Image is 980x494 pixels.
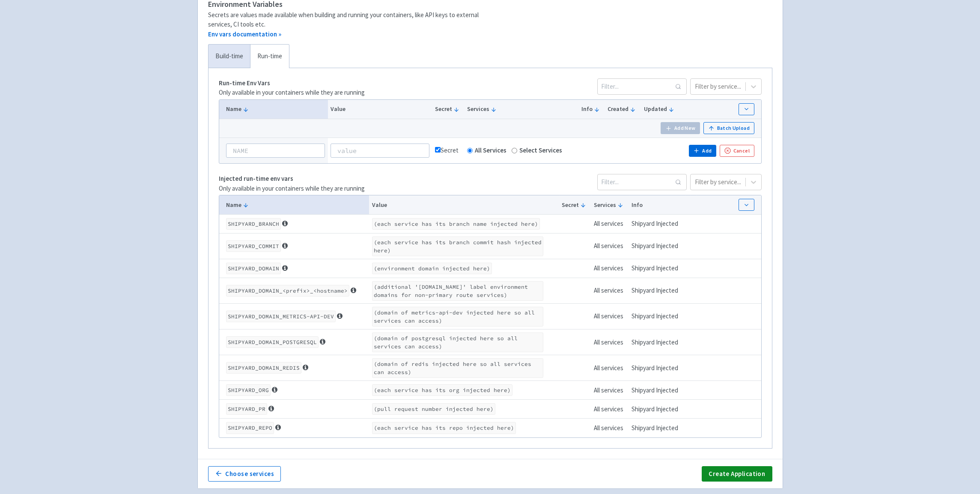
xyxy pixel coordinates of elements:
[591,400,629,419] td: All services
[591,329,629,355] td: All services
[629,400,685,419] td: Shipyard Injected
[629,234,685,259] td: Shipyard Injected
[629,381,685,400] td: Shipyard Injected
[591,304,629,329] td: All services
[720,145,754,157] button: Cancel
[226,263,281,274] code: SHIPYARD_DOMAIN
[328,100,432,119] th: Value
[629,215,685,234] td: Shipyard Injected
[226,336,319,348] code: SHIPYARD_DOMAIN_POSTGRESQL
[581,105,602,114] button: Info
[629,355,685,381] td: Shipyard Injected
[209,45,250,68] a: Build-time
[372,237,543,256] code: (each service has its branch commit hash injected here)
[661,122,700,134] button: Add New
[629,278,685,304] td: Shipyard Injected
[372,263,492,274] code: (environment domain injected here)
[591,419,629,437] td: All services
[219,79,270,87] strong: Run-time Env Vars
[219,174,293,183] strong: Injected run-time env vars
[226,362,301,374] code: SHIPYARD_DOMAIN_REDIS
[226,311,336,322] code: SHIPYARD_DOMAIN_METRICS-API-DEV
[372,358,543,378] code: (domain of redis injected here so all services can access)
[226,144,325,157] input: NAME
[226,285,349,296] code: SHIPYARD_DOMAIN_<prefix>_<hostname>
[702,466,772,482] button: Create Application
[208,30,281,38] a: Env vars documentation »
[475,146,506,156] label: All Services
[226,422,274,434] code: SHIPYARD_REPO
[608,105,638,114] button: Created
[372,384,512,396] code: (each service has its org injected here)
[591,234,629,259] td: All services
[629,259,685,278] td: Shipyard Injected
[372,281,543,301] code: (additional '[DOMAIN_NAME]' label environment domains for non-primary route services)
[644,105,677,114] button: Updated
[372,332,543,352] code: (domain of postgresql injected here so all services can access)
[562,201,588,210] button: Secret
[372,403,495,415] code: (pull request number injected here)
[597,174,687,190] input: Filter...
[591,278,629,304] td: All services
[219,88,365,98] p: Only available in your containers while they are running
[208,466,281,482] button: Choose services
[467,105,576,114] button: Services
[219,184,365,194] p: Only available in your containers while they are running
[591,381,629,400] td: All services
[331,144,429,157] input: value
[208,10,490,30] div: Secrets are values made available when building and running your containers, like API keys to ext...
[629,195,685,215] th: Info
[372,307,543,326] code: (domain of metrics-api-dev injected here so all services can access)
[226,384,271,396] code: SHIPYARD_ORG
[226,218,281,230] code: SHIPYARD_BRANCH
[591,259,629,278] td: All services
[594,201,626,210] button: Services
[372,218,540,230] code: (each service has its branch name injected here)
[435,146,462,156] div: Secret
[226,201,366,210] button: Name
[629,329,685,355] td: Shipyard Injected
[629,304,685,329] td: Shipyard Injected
[689,145,716,157] button: Add
[519,146,562,156] label: Select Services
[435,105,462,114] button: Secret
[629,419,685,437] td: Shipyard Injected
[369,195,559,215] th: Value
[372,422,516,434] code: (each service has its repo injected here)
[591,355,629,381] td: All services
[591,215,629,234] td: All services
[597,78,687,95] input: Filter...
[250,45,289,68] a: Run-time
[226,240,281,252] code: SHIPYARD_COMMIT
[226,105,325,114] button: Name
[703,122,754,134] button: Batch Upload
[226,403,267,415] code: SHIPYARD_PR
